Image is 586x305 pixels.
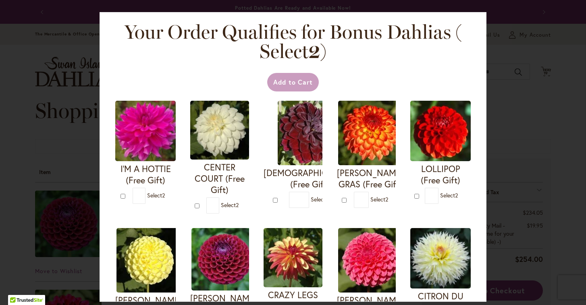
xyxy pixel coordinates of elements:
[385,195,388,203] span: 2
[410,101,471,161] img: LOLLIPOP (Free Gift)
[190,162,249,195] h4: CENTER COURT (Free Gift)
[410,163,471,186] h4: LOLLIPOP (Free Gift)
[278,101,342,165] img: VOODOO (Free Gift)
[338,228,403,293] img: REBECCA LYNN (Free Gift)
[115,101,176,161] img: I'M A HOTTIE (Free Gift)
[162,191,165,199] span: 2
[191,228,256,290] img: IVANETTI (Free Gift)
[116,228,181,293] img: NETTIE (Free Gift)
[221,201,239,209] span: Select
[311,195,328,203] span: Select
[147,191,165,199] span: Select
[124,22,462,61] h2: Your Order Qualifies for Bonus Dahlias ( Select )
[190,101,249,160] img: CENTER COURT (Free Gift)
[309,39,320,63] span: 2
[264,228,322,287] img: CRAZY LEGS (Free Gift)
[6,276,29,299] iframe: Launch Accessibility Center
[115,163,176,186] h4: I'M A HOTTIE (Free Gift)
[370,195,388,203] span: Select
[338,101,403,165] img: MARDY GRAS (Free Gift)
[455,191,458,199] span: 2
[440,191,458,199] span: Select
[236,201,239,209] span: 2
[264,167,356,190] h4: [DEMOGRAPHIC_DATA] (Free Gift)
[410,228,471,288] img: CITRON DU CAP (Free Gift)
[337,167,404,190] h4: [PERSON_NAME] GRAS (Free Gift)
